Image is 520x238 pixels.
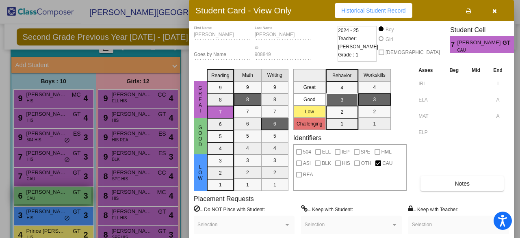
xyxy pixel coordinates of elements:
[455,180,470,187] span: Notes
[338,26,359,35] span: 2024 - 25
[385,26,394,33] div: Boy
[197,125,204,147] span: Good
[301,205,353,213] label: = Keep with Student:
[195,5,292,15] h3: Student Card - View Only
[418,110,441,122] input: assessment
[293,134,321,142] label: Identifiers
[322,147,331,157] span: ELL
[197,164,204,181] span: Low
[194,205,265,213] label: = Do NOT Place with Student:
[197,85,204,114] span: Great
[503,39,514,47] span: GT
[361,158,371,168] span: OTH
[418,94,441,106] input: assessment
[443,66,465,75] th: Beg
[416,66,443,75] th: Asses
[194,195,254,203] label: Placement Requests
[194,52,251,58] input: goes by name
[335,3,412,18] button: Historical Student Record
[303,170,313,180] span: REA
[361,147,370,157] span: SPE
[382,158,392,168] span: CAU
[457,47,497,53] span: CAU
[385,36,393,43] div: Girl
[303,147,311,157] span: 504
[450,40,457,50] span: 7
[303,158,311,168] span: ASI
[418,126,441,138] input: assessment
[255,52,312,58] input: Enter ID
[386,48,440,57] span: [DEMOGRAPHIC_DATA]
[342,147,349,157] span: IEP
[487,66,509,75] th: End
[420,176,504,191] button: Notes
[342,158,350,168] span: HIS
[322,158,331,168] span: BLK
[338,35,378,51] span: Teacher: [PERSON_NAME]
[465,66,487,75] th: Mid
[418,78,441,90] input: assessment
[338,51,358,59] span: Grade : 1
[408,205,459,213] label: = Keep with Teacher:
[381,147,392,157] span: HML
[457,39,503,47] span: [PERSON_NAME]
[341,7,406,14] span: Historical Student Record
